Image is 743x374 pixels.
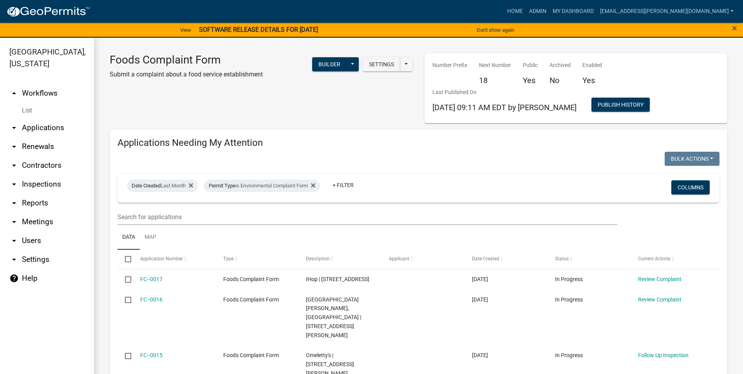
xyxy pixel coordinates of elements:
h4: Applications Needing My Attention [118,137,719,149]
span: Kroger Dixon Road Kokomo,IN | 605 N Dixon Rd, Kokomo, IN 46901 [306,296,361,338]
p: Submit a complaint about a food service establishment [110,70,263,79]
span: × [732,23,737,34]
wm-modal-confirm: Workflow Publish History [591,102,650,108]
button: Close [732,24,737,33]
div: is Environmental Complaint Form [204,180,320,192]
span: In Progress [555,352,583,358]
h5: 18 [479,76,511,85]
button: Columns [671,180,710,194]
i: arrow_drop_down [9,255,19,264]
span: In Progress [555,296,583,303]
a: FC--0017 [140,276,163,282]
a: + Filter [326,178,360,192]
p: Number Prefix [432,61,467,69]
a: Map [140,225,161,250]
datatable-header-cell: Date Created [465,250,548,269]
a: FC--0015 [140,352,163,358]
span: Application Number [140,256,183,261]
p: Archived [550,61,571,69]
span: Status [555,256,569,261]
span: [DATE] 09:11 AM EDT by [PERSON_NAME] [432,103,577,112]
a: Review Complaint [638,276,682,282]
button: Settings [363,57,400,71]
span: 08/12/2025 [472,352,488,358]
i: arrow_drop_down [9,142,19,151]
a: Admin [526,4,550,19]
span: Applicant [389,256,409,261]
span: Date Created [132,183,161,189]
h3: Foods Complaint Form [110,53,263,67]
p: Enabled [582,61,602,69]
datatable-header-cell: Current Activity [631,250,714,269]
span: IHop | 101 Pipeline Way [306,276,369,282]
i: arrow_drop_down [9,236,19,245]
button: Builder [312,57,347,71]
span: Current Activity [638,256,671,261]
h5: Yes [523,76,538,85]
h5: No [550,76,571,85]
span: 08/14/2025 [472,296,488,303]
datatable-header-cell: Description [298,250,381,269]
p: Public [523,61,538,69]
span: 08/28/2025 [472,276,488,282]
a: [EMAIL_ADDRESS][PERSON_NAME][DOMAIN_NAME] [597,4,737,19]
span: Date Created [472,256,499,261]
i: arrow_drop_down [9,161,19,170]
span: Foods Complaint Form [223,276,279,282]
span: In Progress [555,276,583,282]
datatable-header-cell: Select [118,250,132,269]
a: Home [504,4,526,19]
span: Permit Type [209,183,235,189]
a: FC--0016 [140,296,163,303]
i: arrow_drop_down [9,180,19,189]
a: Follow Up Inspection [638,352,689,358]
i: arrow_drop_up [9,89,19,98]
input: Search for applications [118,209,617,225]
span: Foods Complaint Form [223,352,279,358]
p: Last Published On [432,88,577,96]
i: arrow_drop_down [9,123,19,133]
i: help [9,274,19,283]
datatable-header-cell: Type [215,250,298,269]
i: arrow_drop_down [9,217,19,227]
a: Review Complaint [638,296,682,303]
a: My Dashboard [550,4,597,19]
datatable-header-cell: Status [548,250,631,269]
button: Don't show again [474,24,517,36]
strong: SOFTWARE RELEASE DETAILS FOR [DATE] [199,26,318,33]
datatable-header-cell: Application Number [132,250,215,269]
span: Foods Complaint Form [223,296,279,303]
span: Type [223,256,233,261]
a: Data [118,225,140,250]
div: Last Month [127,180,198,192]
button: Bulk Actions [665,152,719,166]
datatable-header-cell: Applicant [381,250,465,269]
button: Publish History [591,98,650,112]
a: View [177,24,194,36]
span: Description [306,256,330,261]
p: Next Number [479,61,511,69]
h5: Yes [582,76,602,85]
i: arrow_drop_down [9,198,19,208]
